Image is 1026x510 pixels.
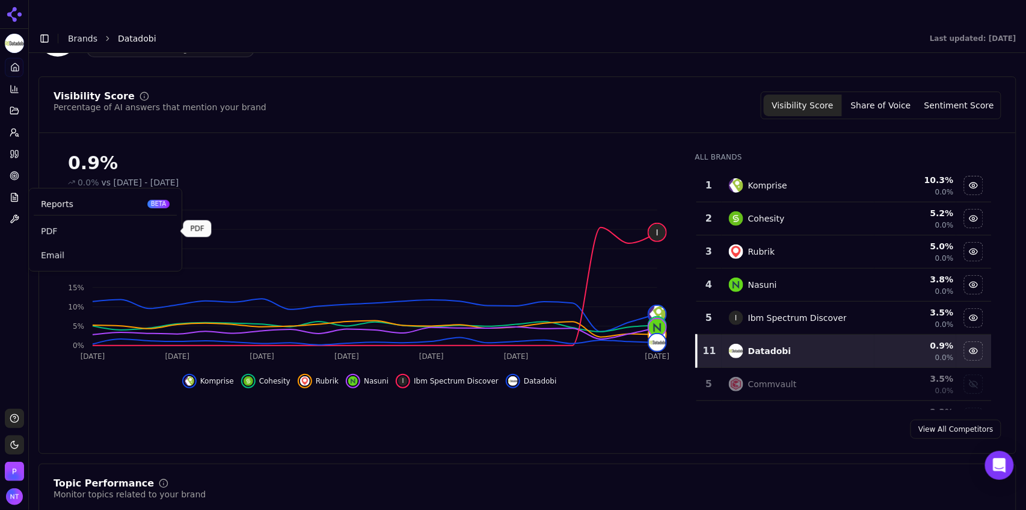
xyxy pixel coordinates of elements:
[649,224,666,241] span: I
[729,377,743,391] img: commvault
[729,344,743,358] img: datadobi
[842,95,920,116] button: Share of Voice
[185,376,194,386] img: komprise
[6,488,23,505] img: Nate Tower
[696,401,992,434] tr: 2.3%Show data dynamics data
[334,353,359,361] tspan: [DATE]
[508,376,518,386] img: datadobi
[364,376,389,386] span: Nasuni
[877,306,954,319] div: 3.5 %
[877,406,954,418] div: 2.3 %
[877,207,954,219] div: 5.2 %
[695,152,992,162] div: All Brands
[935,187,954,197] span: 0.0%
[649,317,666,334] img: cohesity
[645,353,670,361] tspan: [DATE]
[649,306,666,323] img: komprise
[701,211,717,226] div: 2
[702,344,717,358] div: 11
[118,33,156,45] span: Datadobi
[5,462,24,481] img: Perrill
[649,319,666,336] img: nasuni
[34,220,177,242] a: PDF
[54,479,154,488] div: Topic Performance
[524,376,557,386] span: Datadobi
[748,345,791,357] div: Datadobi
[398,376,408,386] span: I
[964,242,983,261] button: Hide rubrik data
[298,374,339,388] button: Hide rubrik data
[54,101,266,113] div: Percentage of AI answers that mention your brand
[68,152,671,174] div: 0.9%
[696,302,992,335] tr: 5IIbm Spectrum Discover3.5%0.0%Hide ibm spectrum discover data
[68,303,84,311] tspan: 10%
[102,176,179,188] span: vs [DATE] - [DATE]
[649,334,666,351] img: datadobi
[701,178,717,193] div: 1
[346,374,389,388] button: Hide nasuni data
[696,202,992,235] tr: 2cohesityCohesity5.2%0.0%Hide cohesity data
[73,341,84,350] tspan: 0%
[701,278,717,292] div: 4
[877,373,954,385] div: 3.5 %
[729,211,743,226] img: cohesity
[34,244,177,266] a: Email
[920,95,998,116] button: Sentiment Score
[41,249,170,261] span: Email
[5,34,24,53] button: Current brand: Datadobi
[964,341,983,361] button: Hide datadobi data
[877,340,954,352] div: 0.9 %
[985,451,1014,480] div: Open Intercom Messenger
[6,488,23,505] button: Open user button
[935,386,954,396] span: 0.0%
[696,269,992,302] tr: 4nasuniNasuni3.8%0.0%Hide nasuni data
[877,240,954,252] div: 5.0 %
[250,353,274,361] tspan: [DATE]
[348,376,358,386] img: nasuni
[68,33,906,45] nav: breadcrumb
[964,375,983,394] button: Show commvault data
[748,312,847,324] div: Ibm Spectrum Discover
[930,34,1016,43] div: Last updated: [DATE]
[964,209,983,228] button: Hide cohesity data
[68,284,84,292] tspan: 15%
[200,376,234,386] span: Komprise
[935,320,954,329] span: 0.0%
[729,178,743,193] img: komprise
[935,287,954,296] span: 0.0%
[877,174,954,186] div: 10.3 %
[54,92,135,101] div: Visibility Score
[241,374,290,388] button: Hide cohesity data
[300,376,310,386] img: rubrik
[78,176,99,188] span: 0.0%
[506,374,557,388] button: Hide datadobi data
[964,308,983,328] button: Hide ibm spectrum discover data
[696,335,992,368] tr: 11datadobiDatadobi0.9%0.0%Hide datadobi data
[701,311,717,325] div: 5
[935,220,954,230] span: 0.0%
[244,376,253,386] img: cohesity
[73,322,84,331] tspan: 5%
[419,353,444,361] tspan: [DATE]
[54,488,206,500] div: Monitor topics related to your brand
[877,273,954,285] div: 3.8 %
[41,225,170,237] span: PDF
[964,176,983,195] button: Hide komprise data
[764,95,842,116] button: Visibility Score
[964,408,983,427] button: Show data dynamics data
[5,462,24,481] button: Open organization switcher
[748,246,775,258] div: Rubrik
[316,376,339,386] span: Rubrik
[81,353,105,361] tspan: [DATE]
[165,353,190,361] tspan: [DATE]
[696,368,992,401] tr: 5commvaultCommvault3.5%0.0%Show commvault data
[748,378,797,390] div: Commvault
[68,34,97,43] a: Brands
[190,224,204,234] p: PDF
[729,278,743,292] img: nasuni
[147,200,170,208] span: BETA
[259,376,290,386] span: Cohesity
[182,374,234,388] button: Hide komprise data
[748,279,777,291] div: Nasuni
[701,377,717,391] div: 5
